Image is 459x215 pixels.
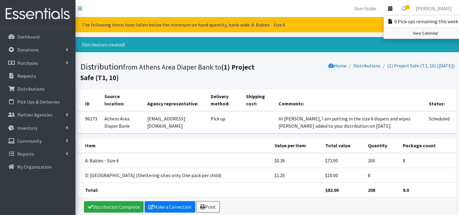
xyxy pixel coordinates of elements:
p: Purchases [17,60,38,66]
th: Delivery method: [207,89,242,111]
p: Donations [17,47,39,53]
p: Requests [17,73,36,79]
a: [PERSON_NAME] [411,2,457,14]
a: Distribution Complete [84,201,144,213]
td: Athens Area Diaper Bank [101,111,144,133]
td: [EMAIL_ADDRESS][DOMAIN_NAME] [144,111,207,133]
p: Partner Agencies [17,112,53,118]
td: 8 [399,153,457,168]
td: A: Babies - Size 6 [78,153,271,168]
a: Purchases [2,57,73,69]
a: My Organization [2,161,73,173]
th: Package count [399,138,457,153]
strong: $82.00 [325,187,339,193]
td: D: [GEOGRAPHIC_DATA] (Sheltering sites only. One pack per child) [78,168,271,183]
th: Source location: [101,89,144,111]
a: Pick Ups & Deliveries [2,96,73,108]
a: (1) Project Safe (T1, 10) ([DATE]) [387,63,454,69]
th: Value per item [271,138,322,153]
img: HumanEssentials [2,4,73,24]
a: Requests [2,70,73,82]
strong: Total: [85,187,98,193]
strong: 8.0 [403,187,409,193]
td: Scheduled [425,111,457,133]
td: $72.00 [322,153,364,168]
a: Print [196,201,220,213]
b: (1) Project Safe (T1, 10) [80,63,254,82]
td: Hi [PERSON_NAME], I am putting in the size 6 diapers and wipes [PERSON_NAME] added to your distri... [275,111,425,133]
a: User Guide [349,2,381,14]
th: Status: [425,89,457,111]
th: Comments: [275,89,425,111]
a: Dashboard [2,31,73,43]
a: Donations [2,44,73,56]
td: $10.00 [322,168,364,183]
a: Make a Correction [145,201,195,213]
td: Pick up [207,111,242,133]
a: Reports [2,148,73,160]
small: from Athens Area Diaper Bank to [80,63,254,82]
td: 200 [364,153,399,168]
p: My Organization [17,164,52,170]
a: 7 [397,2,411,14]
th: Agency representative: [144,89,207,111]
a: Distributions [2,83,73,95]
a: Community [2,135,73,147]
p: Distributions [17,86,45,92]
h1: Distribution [80,61,265,82]
th: Shipping cost: [242,89,275,111]
th: ID [78,89,101,111]
strong: 208 [368,187,375,193]
th: Quantity [364,138,399,153]
a: Home [328,63,346,69]
th: Total value [322,138,364,153]
td: $1.25 [271,168,322,183]
p: Dashboard [17,34,40,40]
p: Pick Ups & Deliveries [17,99,60,105]
td: $0.36 [271,153,322,168]
td: 96273 [78,111,101,133]
p: Community [17,138,42,144]
div: The following items have fallen below the minimum on hand quantity, bank-wide: A: Babies - Size 6 [75,17,459,32]
span: 7 [406,5,410,9]
th: Item [78,138,271,153]
p: Inventory [17,125,37,131]
p: Reports [17,151,34,157]
a: Inventory [2,122,73,134]
div: Distribution created! [75,37,459,52]
td: 8 [364,168,399,183]
a: Partner Agencies [2,109,73,121]
a: Distributions [353,63,381,69]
